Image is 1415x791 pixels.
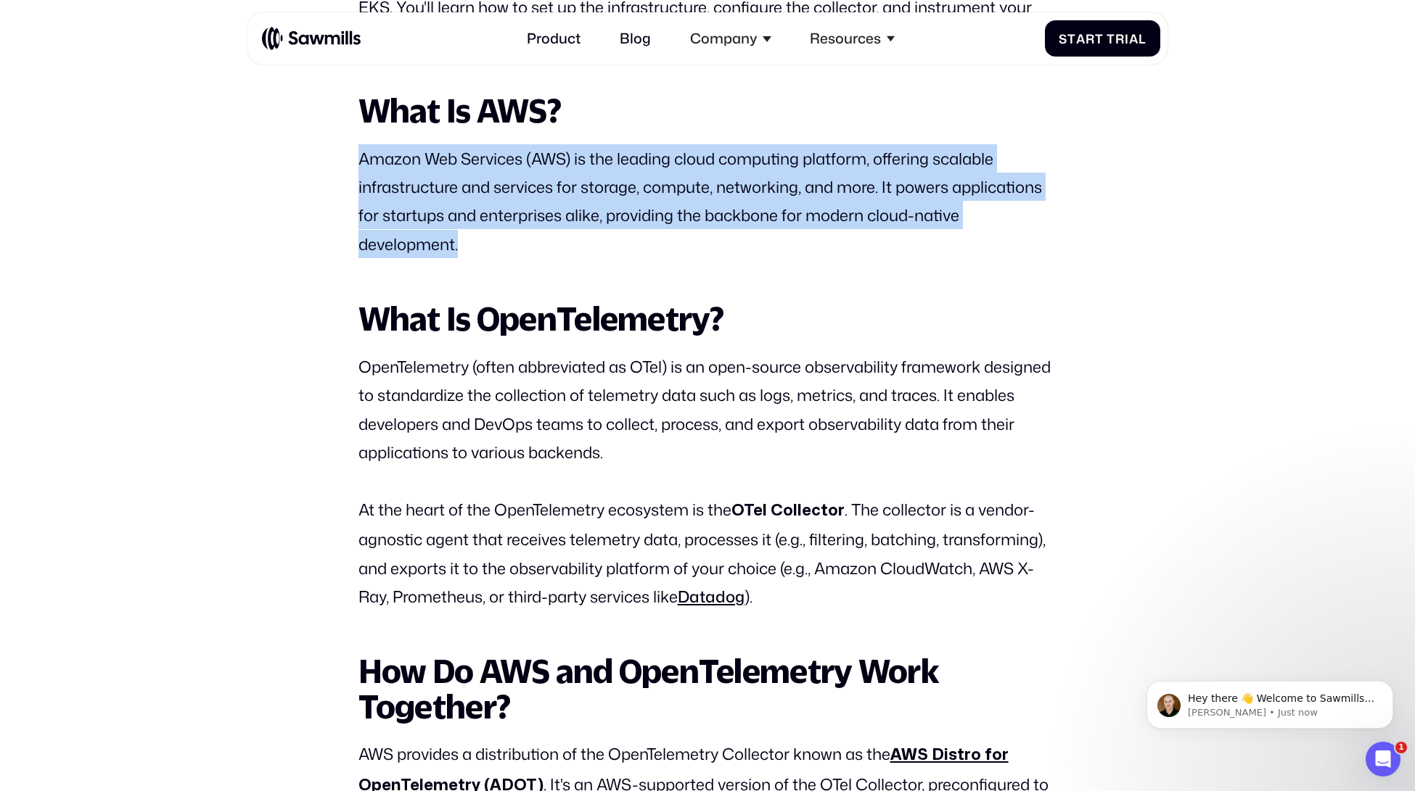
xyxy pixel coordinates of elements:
div: Company [679,20,782,58]
span: a [1076,31,1086,46]
span: t [1095,31,1104,46]
span: r [1115,31,1125,46]
div: Company [690,30,758,46]
span: 1 [1395,742,1407,753]
p: OpenTelemetry (often abbreviated as OTel) is an open-source observability framework designed to s... [358,352,1057,467]
span: r [1086,31,1095,46]
h2: What Is AWS? [358,93,1057,128]
a: Blog [609,20,661,58]
div: Resources [800,20,906,58]
span: T [1107,31,1115,46]
p: At the heart of the OpenTelemetry ecosystem is the . The collector is a vendor-agnostic agent tha... [358,495,1057,611]
iframe: Intercom live chat [1366,742,1400,776]
h2: What Is OpenTelemetry? [358,301,1057,336]
a: Product [517,20,591,58]
p: Message from Winston, sent Just now [63,56,250,69]
div: Resources [810,30,881,46]
span: i [1125,31,1129,46]
span: S [1059,31,1067,46]
strong: OTel Collector [731,502,845,518]
a: StartTrial [1045,20,1160,57]
iframe: Intercom notifications message [1125,650,1415,752]
a: Datadog [678,585,745,608]
span: a [1129,31,1139,46]
span: t [1067,31,1076,46]
p: Amazon Web Services (AWS) is the leading cloud computing platform, offering scalable infrastructu... [358,144,1057,259]
h2: How Do AWS and OpenTelemetry Work Together? [358,653,1057,724]
span: Hey there 👋 Welcome to Sawmills. The smart telemetry management platform that solves cost, qualit... [63,42,250,125]
span: l [1139,31,1147,46]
